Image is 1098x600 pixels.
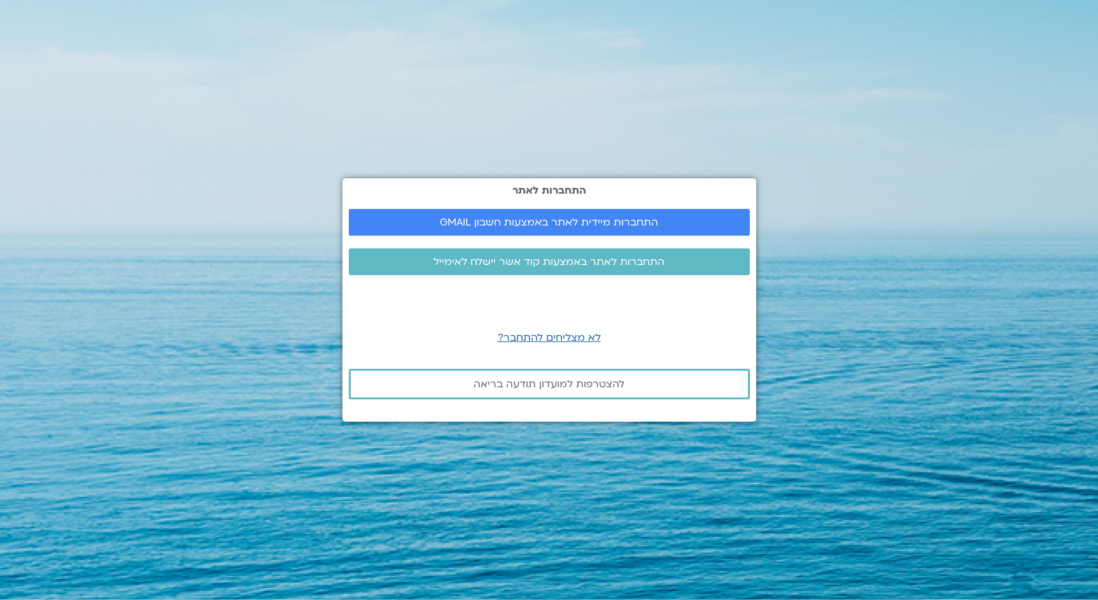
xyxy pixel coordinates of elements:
a: לא מצליחים להתחבר? [498,331,601,345]
span: להצטרפות למועדון תודעה בריאה [474,378,624,390]
a: התחברות לאתר באמצעות קוד אשר יישלח לאימייל [349,248,750,275]
h2: התחברות לאתר [349,185,750,196]
span: התחברות לאתר באמצעות קוד אשר יישלח לאימייל [433,256,665,268]
span: התחברות מיידית לאתר באמצעות חשבון GMAIL [440,217,658,228]
a: התחברות מיידית לאתר באמצעות חשבון GMAIL [349,209,750,236]
a: להצטרפות למועדון תודעה בריאה [349,369,750,399]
